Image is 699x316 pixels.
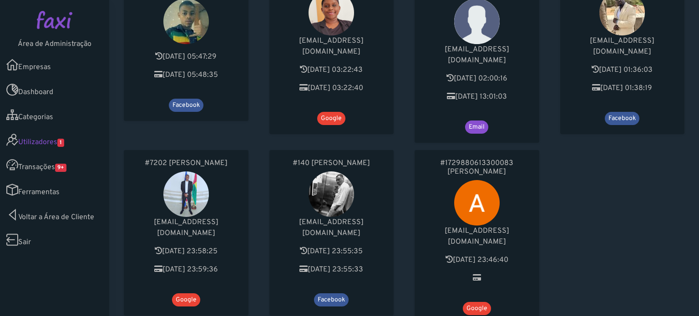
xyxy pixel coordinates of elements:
[57,139,64,147] span: 1
[299,218,364,238] span: [EMAIL_ADDRESS][DOMAIN_NAME]
[445,45,509,65] span: [EMAIL_ADDRESS][DOMAIN_NAME]
[279,159,385,168] a: #140 [PERSON_NAME]
[133,159,239,168] a: #7202 [PERSON_NAME]
[605,112,639,125] span: Facebook
[133,246,239,257] p: [DATE] 23:58:25
[279,83,385,94] p: [DATE] 03:22:40
[133,51,239,62] p: [DATE] 05:47:29
[424,73,530,84] p: [DATE] 02:00:16
[590,36,654,56] span: [EMAIL_ADDRESS][DOMAIN_NAME]
[279,246,385,257] p: [DATE] 23:55:35
[55,164,66,172] span: 9+
[445,226,509,246] span: [EMAIL_ADDRESS][DOMAIN_NAME]
[465,120,488,134] span: Email
[424,91,530,102] p: [DATE] 13:01:03
[314,293,349,306] span: Facebook
[424,159,530,176] a: #1729880613300083 [PERSON_NAME]
[463,302,491,315] span: Google
[172,293,200,306] span: Google
[279,264,385,275] p: [DATE] 23:55:33
[299,36,364,56] span: [EMAIL_ADDRESS][DOMAIN_NAME]
[569,65,676,75] p: [DATE] 01:36:03
[169,99,203,112] span: Facebook
[133,70,239,80] p: [DATE] 05:48:35
[133,264,239,275] p: [DATE] 23:59:36
[317,112,345,125] span: Google
[569,83,676,94] p: [DATE] 01:38:19
[424,255,530,266] p: [DATE] 23:46:40
[154,218,218,238] span: [EMAIL_ADDRESS][DOMAIN_NAME]
[279,65,385,75] p: [DATE] 03:22:43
